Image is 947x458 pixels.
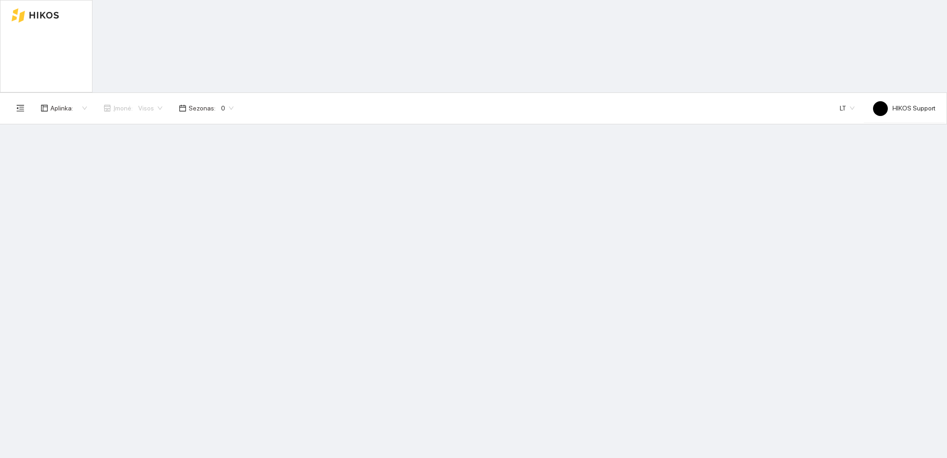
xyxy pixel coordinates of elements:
button: menu-fold [11,99,30,117]
span: 0 [221,101,234,115]
span: layout [41,104,48,112]
span: menu-fold [16,104,25,112]
span: HIKOS Support [873,104,935,112]
span: LT [840,101,855,115]
span: Įmonė : [113,103,133,113]
span: Sezonas : [189,103,215,113]
span: calendar [179,104,186,112]
span: Visos [138,101,162,115]
span: Aplinka : [50,103,73,113]
span: shop [104,104,111,112]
